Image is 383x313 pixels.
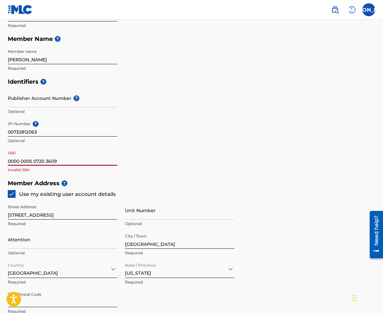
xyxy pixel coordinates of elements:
div: Drag [353,288,356,308]
span: Use my existing user account details [19,191,116,197]
iframe: Resource Center [365,209,383,261]
span: ? [40,79,46,85]
p: Invalid ISNI [8,167,117,173]
p: Optional [8,109,117,114]
p: Optional [8,250,117,256]
h5: Member Name [8,32,375,46]
h5: Member Address [8,176,375,190]
img: help [348,6,356,14]
p: Optional [125,221,234,227]
span: ? [33,121,39,127]
a: Public Search [329,3,342,16]
p: Required [8,23,117,29]
p: Required [125,250,234,256]
label: State / Province [125,259,156,268]
iframe: Chat Widget [351,282,383,313]
label: Country [8,259,24,268]
img: MLC Logo [8,5,33,14]
span: ? [55,36,61,42]
p: Required [8,66,117,71]
img: search [331,6,339,14]
span: ? [62,180,67,186]
p: Required [8,221,117,227]
p: Optional [8,138,117,144]
img: checkbox [8,191,15,197]
div: Help [345,3,358,16]
h5: Identifiers [8,75,375,89]
div: User Menu [362,3,375,16]
span: ? [73,95,79,101]
div: [US_STATE] [125,261,234,277]
p: Required [8,279,117,285]
p: Required [125,279,234,285]
div: [GEOGRAPHIC_DATA] [8,261,117,277]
